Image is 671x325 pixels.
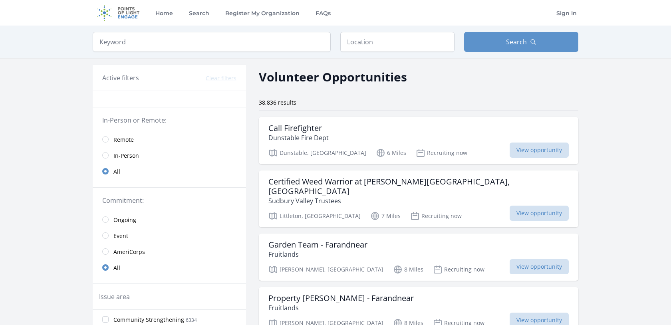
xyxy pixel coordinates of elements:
a: Ongoing [93,212,246,228]
legend: Issue area [99,292,130,301]
p: Recruiting now [410,211,462,221]
a: All [93,163,246,179]
p: 6 Miles [376,148,406,158]
h3: Certified Weed Warrior at [PERSON_NAME][GEOGRAPHIC_DATA], [GEOGRAPHIC_DATA] [268,177,569,196]
a: In-Person [93,147,246,163]
button: Clear filters [206,74,236,82]
span: Remote [113,136,134,144]
h3: Active filters [102,73,139,83]
a: Garden Team - Farandnear Fruitlands [PERSON_NAME], [GEOGRAPHIC_DATA] 8 Miles Recruiting now View ... [259,234,578,281]
span: 6334 [186,317,197,323]
span: Event [113,232,128,240]
p: Littleton, [GEOGRAPHIC_DATA] [268,211,361,221]
span: AmeriCorps [113,248,145,256]
a: Event [93,228,246,244]
span: All [113,264,120,272]
p: Recruiting now [433,265,484,274]
span: 38,836 results [259,99,296,106]
span: View opportunity [510,259,569,274]
button: Search [464,32,578,52]
span: In-Person [113,152,139,160]
input: Keyword [93,32,331,52]
a: Call Firefighter Dunstable Fire Dept Dunstable, [GEOGRAPHIC_DATA] 6 Miles Recruiting now View opp... [259,117,578,164]
span: Ongoing [113,216,136,224]
h3: Property [PERSON_NAME] - Farandnear [268,293,414,303]
legend: In-Person or Remote: [102,115,236,125]
p: 8 Miles [393,265,423,274]
p: Fruitlands [268,303,414,313]
h3: Garden Team - Farandnear [268,240,367,250]
span: All [113,168,120,176]
legend: Commitment: [102,196,236,205]
input: Location [340,32,455,52]
p: Sudbury Valley Trustees [268,196,569,206]
span: Search [506,37,527,47]
span: View opportunity [510,206,569,221]
span: View opportunity [510,143,569,158]
p: Dunstable, [GEOGRAPHIC_DATA] [268,148,366,158]
a: Remote [93,131,246,147]
h3: Call Firefighter [268,123,329,133]
span: Community Strengthening [113,316,184,324]
p: 7 Miles [370,211,401,221]
a: Certified Weed Warrior at [PERSON_NAME][GEOGRAPHIC_DATA], [GEOGRAPHIC_DATA] Sudbury Valley Truste... [259,170,578,227]
p: Fruitlands [268,250,367,259]
h2: Volunteer Opportunities [259,68,407,86]
a: All [93,260,246,275]
a: AmeriCorps [93,244,246,260]
p: Recruiting now [416,148,467,158]
p: Dunstable Fire Dept [268,133,329,143]
p: [PERSON_NAME], [GEOGRAPHIC_DATA] [268,265,383,274]
input: Community Strengthening 6334 [102,316,109,323]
